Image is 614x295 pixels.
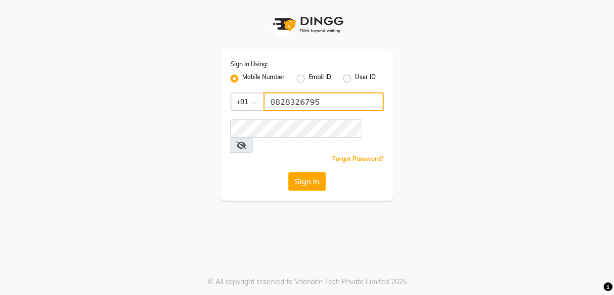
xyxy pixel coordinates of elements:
[242,73,285,84] label: Mobile Number
[230,119,361,138] input: Username
[355,73,376,84] label: User ID
[332,155,384,163] a: Forgot Password?
[230,60,268,69] label: Sign In Using:
[263,92,384,111] input: Username
[288,172,326,191] button: Sign In
[267,10,347,39] img: logo1.svg
[308,73,331,84] label: Email ID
